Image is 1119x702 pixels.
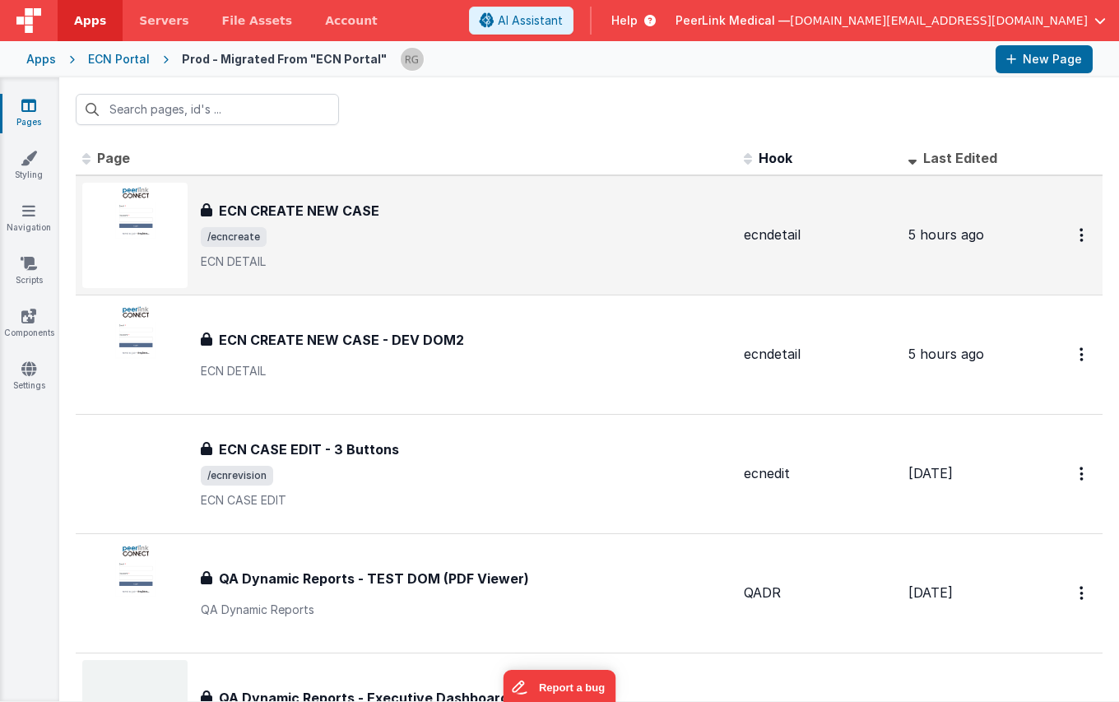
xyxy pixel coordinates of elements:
[201,602,731,618] p: QA Dynamic Reports
[76,94,339,125] input: Search pages, id's ...
[401,48,424,71] img: 32acf354f7c792df0addc5efaefdc4a2
[1070,218,1096,252] button: Options
[744,225,895,244] div: ecndetail
[201,363,731,379] p: ECN DETAIL
[611,12,638,29] span: Help
[201,227,267,247] span: /ecncreate
[996,45,1093,73] button: New Page
[219,201,379,221] h3: ECN CREATE NEW CASE
[676,12,1106,29] button: PeerLink Medical — [DOMAIN_NAME][EMAIL_ADDRESS][DOMAIN_NAME]
[908,584,953,601] span: [DATE]
[676,12,790,29] span: PeerLink Medical —
[219,569,529,588] h3: QA Dynamic Reports - TEST DOM (PDF Viewer)
[498,12,563,29] span: AI Assistant
[26,51,56,67] div: Apps
[88,51,150,67] div: ECN Portal
[219,439,399,459] h3: ECN CASE EDIT - 3 Buttons
[201,466,273,486] span: /ecnrevision
[1070,337,1096,371] button: Options
[744,464,895,483] div: ecnedit
[923,150,997,166] span: Last Edited
[744,583,895,602] div: QADR
[908,226,984,243] span: 5 hours ago
[908,465,953,481] span: [DATE]
[201,492,731,509] p: ECN CASE EDIT
[744,345,895,364] div: ecndetail
[219,330,464,350] h3: ECN CREATE NEW CASE - DEV DOM2
[1070,576,1096,610] button: Options
[469,7,573,35] button: AI Assistant
[790,12,1088,29] span: [DOMAIN_NAME][EMAIL_ADDRESS][DOMAIN_NAME]
[139,12,188,29] span: Servers
[97,150,130,166] span: Page
[182,51,387,67] div: Prod - Migrated From "ECN Portal"
[759,150,792,166] span: Hook
[908,346,984,362] span: 5 hours ago
[74,12,106,29] span: Apps
[1070,457,1096,490] button: Options
[201,253,731,270] p: ECN DETAIL
[222,12,293,29] span: File Assets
